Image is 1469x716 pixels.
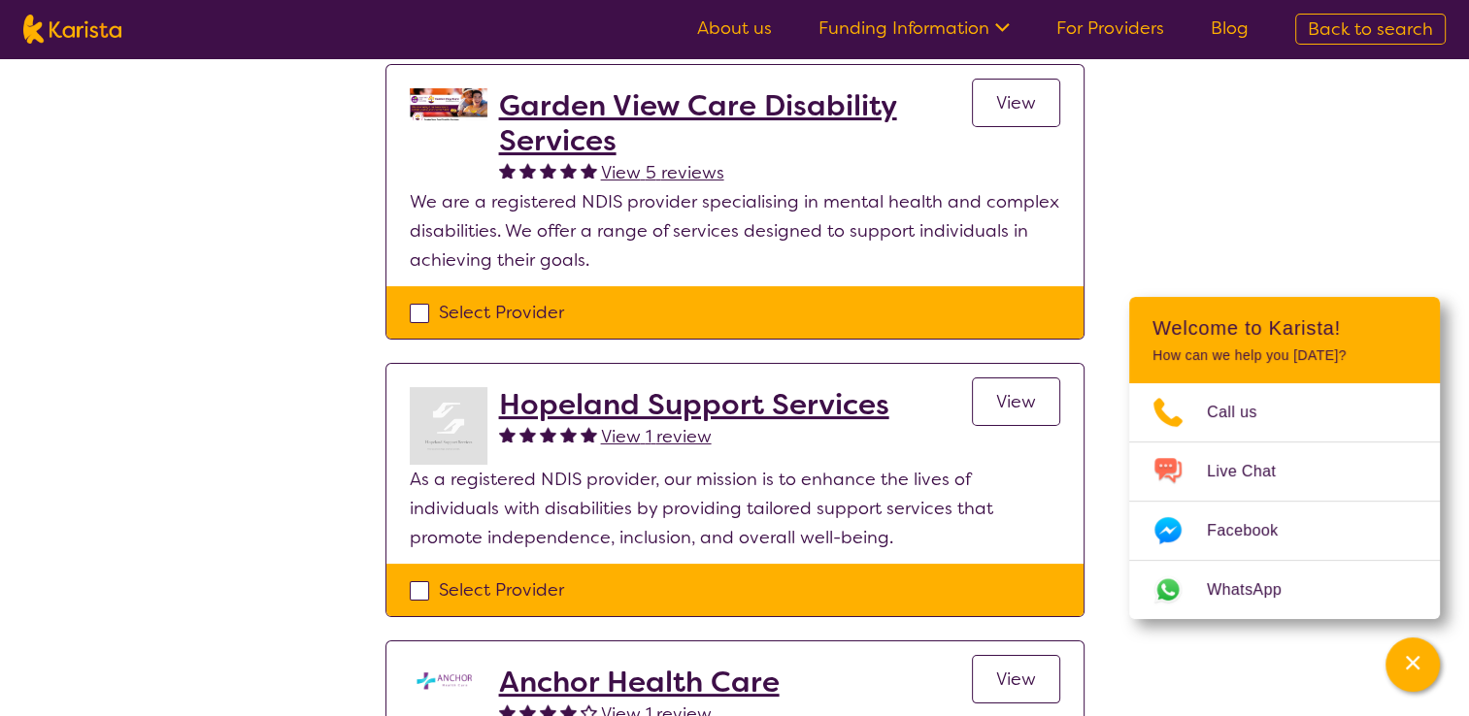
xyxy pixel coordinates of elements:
[410,387,487,465] img: lgws9nbdexbhpvwk3xgv.png
[972,655,1060,703] a: View
[499,426,516,442] img: fullstar
[972,79,1060,127] a: View
[1207,457,1299,486] span: Live Chat
[697,16,772,40] a: About us
[540,162,556,179] img: fullstar
[996,390,1036,413] span: View
[1295,14,1446,45] a: Back to search
[1207,575,1305,604] span: WhatsApp
[499,665,780,700] a: Anchor Health Care
[581,162,597,179] img: fullstar
[560,426,577,442] img: fullstar
[996,91,1036,114] span: View
[972,377,1060,426] a: View
[1207,398,1281,427] span: Call us
[1152,347,1417,364] p: How can we help you [DATE]?
[519,162,536,179] img: fullstar
[540,426,556,442] img: fullstar
[601,161,724,184] span: View 5 reviews
[1207,516,1301,545] span: Facebook
[519,426,536,442] img: fullstar
[1211,16,1249,40] a: Blog
[410,465,1060,552] p: As a registered NDIS provider, our mission is to enhance the lives of individuals with disabiliti...
[996,667,1036,691] span: View
[1129,561,1440,619] a: Web link opens in a new tab.
[499,162,516,179] img: fullstar
[499,387,889,422] a: Hopeland Support Services
[1129,383,1440,619] ul: Choose channel
[1386,637,1440,692] button: Channel Menu
[410,665,487,698] img: mt1ut2fhtaefi6pzm8de.jpg
[601,425,712,448] span: View 1 review
[560,162,577,179] img: fullstar
[410,187,1060,275] p: We are a registered NDIS provider specialising in mental health and complex disabilities. We offe...
[23,15,121,44] img: Karista logo
[1152,316,1417,340] h2: Welcome to Karista!
[818,16,1010,40] a: Funding Information
[1056,16,1164,40] a: For Providers
[581,426,597,442] img: fullstar
[601,422,712,451] a: View 1 review
[1129,297,1440,619] div: Channel Menu
[601,158,724,187] a: View 5 reviews
[499,88,972,158] a: Garden View Care Disability Services
[1308,17,1433,41] span: Back to search
[410,88,487,120] img: fhlsqaxcthszxhqwxlmb.jpg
